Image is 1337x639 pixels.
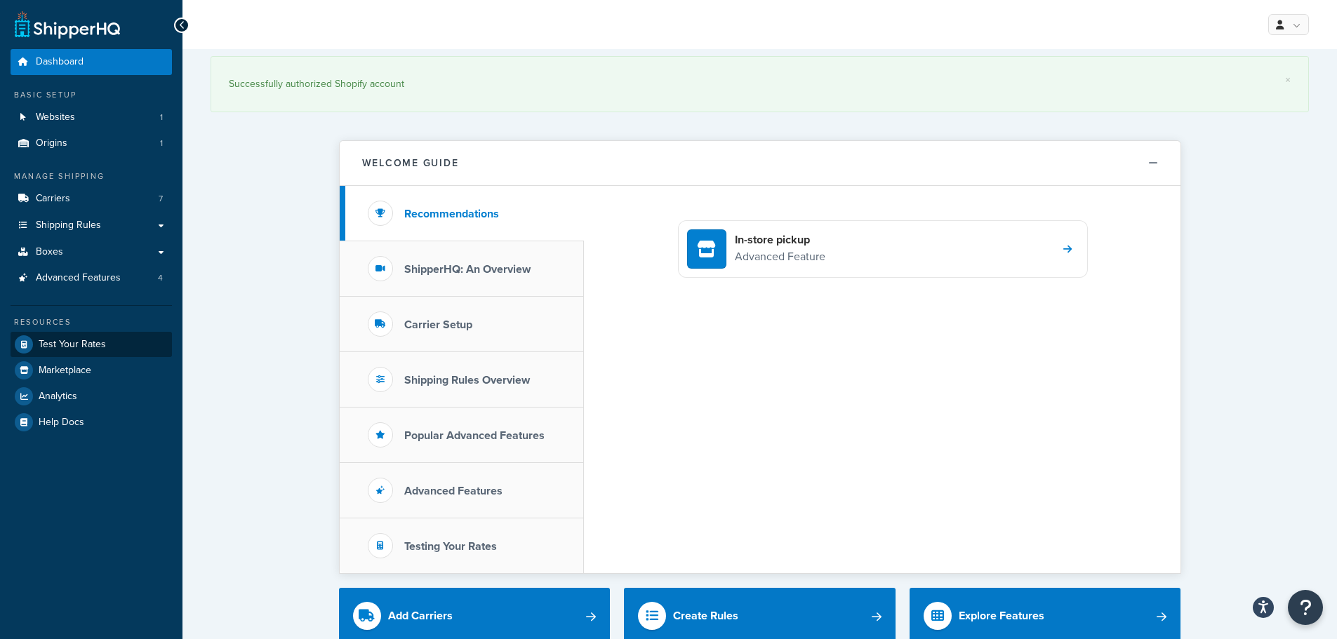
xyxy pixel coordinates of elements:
[404,263,531,276] h3: ShipperHQ: An Overview
[404,318,472,331] h3: Carrier Setup
[11,384,172,409] a: Analytics
[36,193,70,205] span: Carriers
[11,358,172,383] a: Marketplace
[11,130,172,156] a: Origins1
[39,365,91,377] span: Marketplace
[36,56,84,68] span: Dashboard
[735,248,825,266] p: Advanced Feature
[160,137,163,149] span: 1
[404,485,503,497] h3: Advanced Features
[11,49,172,75] a: Dashboard
[735,232,825,248] h4: In-store pickup
[11,105,172,130] a: Websites1
[11,332,172,357] a: Test Your Rates
[11,410,172,435] a: Help Docs
[39,391,77,403] span: Analytics
[404,540,497,553] h3: Testing Your Rates
[11,316,172,328] div: Resources
[11,186,172,212] li: Carriers
[404,374,530,386] h3: Shipping Rules Overview
[388,606,453,626] div: Add Carriers
[36,220,101,231] span: Shipping Rules
[11,105,172,130] li: Websites
[158,272,163,284] span: 4
[159,193,163,205] span: 7
[1285,74,1291,86] a: ×
[36,112,75,123] span: Websites
[36,272,121,284] span: Advanced Features
[11,186,172,212] a: Carriers7
[36,246,63,258] span: Boxes
[11,265,172,291] a: Advanced Features4
[404,429,545,442] h3: Popular Advanced Features
[340,141,1180,186] button: Welcome Guide
[404,208,499,220] h3: Recommendations
[1288,590,1323,625] button: Open Resource Center
[229,74,1291,94] div: Successfully authorized Shopify account
[11,170,172,182] div: Manage Shipping
[11,265,172,291] li: Advanced Features
[160,112,163,123] span: 1
[36,137,67,149] span: Origins
[11,89,172,101] div: Basic Setup
[39,339,106,351] span: Test Your Rates
[11,213,172,238] a: Shipping Rules
[39,417,84,429] span: Help Docs
[959,606,1044,626] div: Explore Features
[11,130,172,156] li: Origins
[673,606,738,626] div: Create Rules
[11,239,172,265] a: Boxes
[362,158,459,168] h2: Welcome Guide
